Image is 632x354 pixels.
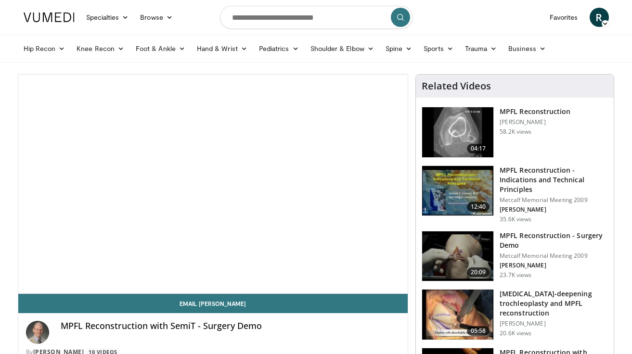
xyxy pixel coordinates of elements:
[18,294,408,313] a: Email [PERSON_NAME]
[500,118,570,126] p: [PERSON_NAME]
[380,39,418,58] a: Spine
[18,75,408,294] video-js: Video Player
[422,289,608,340] a: 05:58 [MEDICAL_DATA]-deepening trochleoplasty and MPFL reconstruction [PERSON_NAME] 20.6K views
[61,321,400,331] h4: MPFL Reconstruction with SemiT - Surgery Demo
[305,39,380,58] a: Shoulder & Elbow
[590,8,609,27] a: R
[26,321,49,344] img: Avatar
[24,13,75,22] img: VuMedi Logo
[18,39,71,58] a: Hip Recon
[422,231,608,282] a: 20:09 MPFL Reconstruction - Surgery Demo Metcalf Memorial Meeting 2009 [PERSON_NAME] 23.7K views
[500,215,531,223] p: 35.6K views
[467,144,490,153] span: 04:17
[459,39,503,58] a: Trauma
[422,231,493,281] img: aren_3.png.150x105_q85_crop-smart_upscale.jpg
[422,290,493,340] img: XzOTlMlQSGUnbGTX4xMDoxOjB1O8AjAz_1.150x105_q85_crop-smart_upscale.jpg
[500,262,608,269] p: [PERSON_NAME]
[220,6,413,29] input: Search topics, interventions
[544,8,584,27] a: Favorites
[130,39,191,58] a: Foot & Ankle
[500,165,608,194] h3: MPFL Reconstruction - Indications and Technical Principles
[422,107,608,158] a: 04:17 MPFL Reconstruction [PERSON_NAME] 58.2K views
[80,8,135,27] a: Specialties
[253,39,305,58] a: Pediatrics
[503,39,552,58] a: Business
[422,107,493,157] img: 38434_0000_3.png.150x105_q85_crop-smart_upscale.jpg
[422,166,493,216] img: 642458_3.png.150x105_q85_crop-smart_upscale.jpg
[500,196,608,204] p: Metcalf Memorial Meeting 2009
[191,39,253,58] a: Hand & Wrist
[500,271,531,279] p: 23.7K views
[500,320,608,328] p: [PERSON_NAME]
[467,326,490,336] span: 05:58
[500,252,608,260] p: Metcalf Memorial Meeting 2009
[500,128,531,136] p: 58.2K views
[467,202,490,212] span: 12:40
[500,206,608,214] p: [PERSON_NAME]
[500,107,570,116] h3: MPFL Reconstruction
[467,267,490,277] span: 20:09
[418,39,459,58] a: Sports
[422,80,491,92] h4: Related Videos
[71,39,130,58] a: Knee Recon
[134,8,179,27] a: Browse
[500,231,608,250] h3: MPFL Reconstruction - Surgery Demo
[500,329,531,337] p: 20.6K views
[500,289,608,318] h3: [MEDICAL_DATA]-deepening trochleoplasty and MPFL reconstruction
[422,165,608,223] a: 12:40 MPFL Reconstruction - Indications and Technical Principles Metcalf Memorial Meeting 2009 [P...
